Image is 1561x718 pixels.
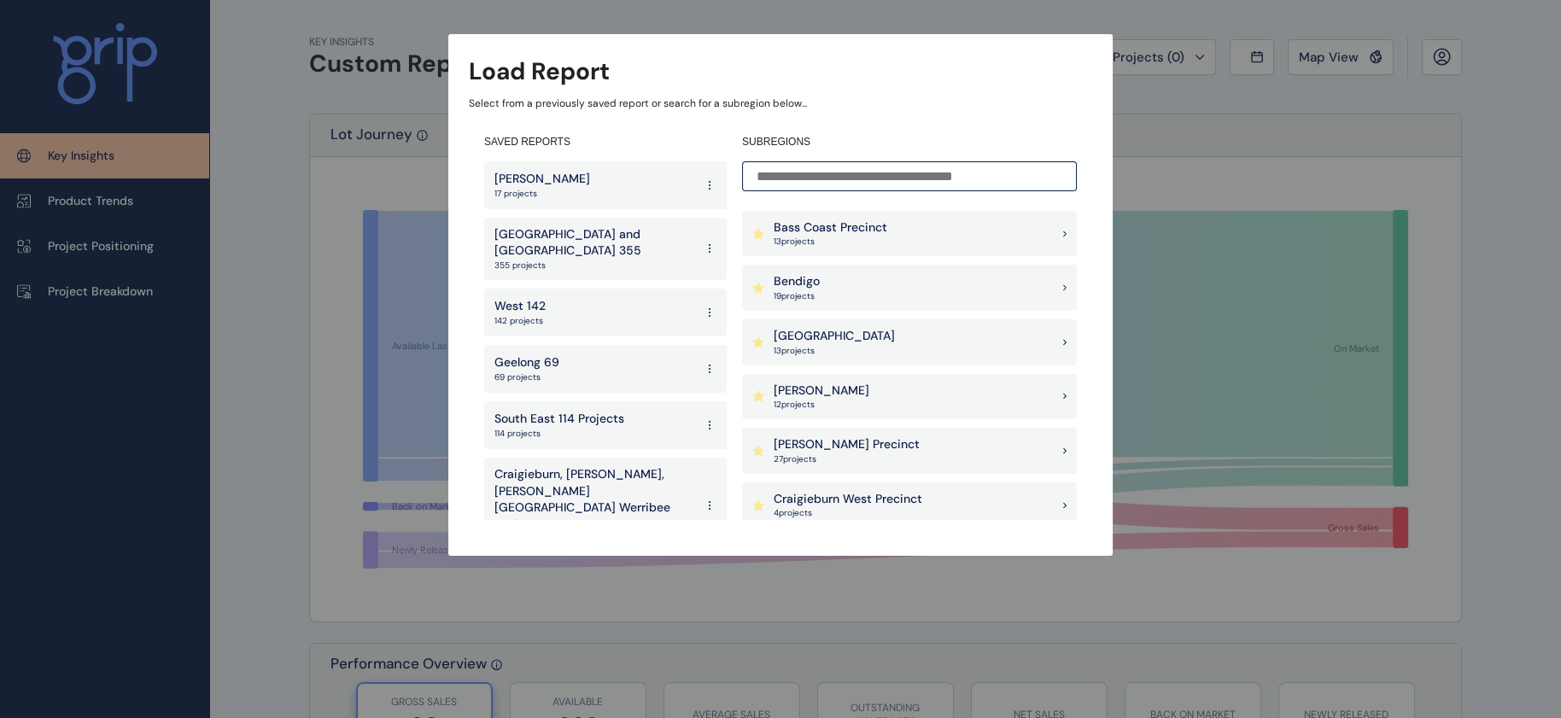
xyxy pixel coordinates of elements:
p: 4 project s [774,507,922,519]
p: [PERSON_NAME] [774,382,869,400]
p: 69 projects [494,371,559,383]
p: 13 project s [774,345,895,357]
h4: SUBREGIONS [742,135,1077,149]
p: [PERSON_NAME] [494,171,590,188]
p: West 142 [494,298,546,315]
p: [GEOGRAPHIC_DATA] [774,328,895,345]
p: 355 projects [494,260,694,271]
p: Bass Coast Precinct [774,219,887,236]
p: 114 projects [494,428,624,440]
p: Select from a previously saved report or search for a subregion below... [469,96,1092,111]
p: Bendigo [774,273,820,290]
p: [GEOGRAPHIC_DATA] and [GEOGRAPHIC_DATA] 355 [494,226,694,260]
p: [PERSON_NAME] Precinct [774,436,920,453]
p: 142 projects [494,315,546,327]
p: Geelong 69 [494,354,559,371]
p: South East 114 Projects [494,411,624,428]
p: 13 project s [774,236,887,248]
p: 27 project s [774,453,920,465]
p: 12 project s [774,399,869,411]
p: 19 project s [774,290,820,302]
p: 17 projects [494,188,590,200]
h3: Load Report [469,55,610,88]
p: Craigieburn, [PERSON_NAME], [PERSON_NAME][GEOGRAPHIC_DATA] Werribee Review [494,466,694,533]
h4: SAVED REPORTS [484,135,727,149]
p: Craigieburn West Precinct [774,491,922,508]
